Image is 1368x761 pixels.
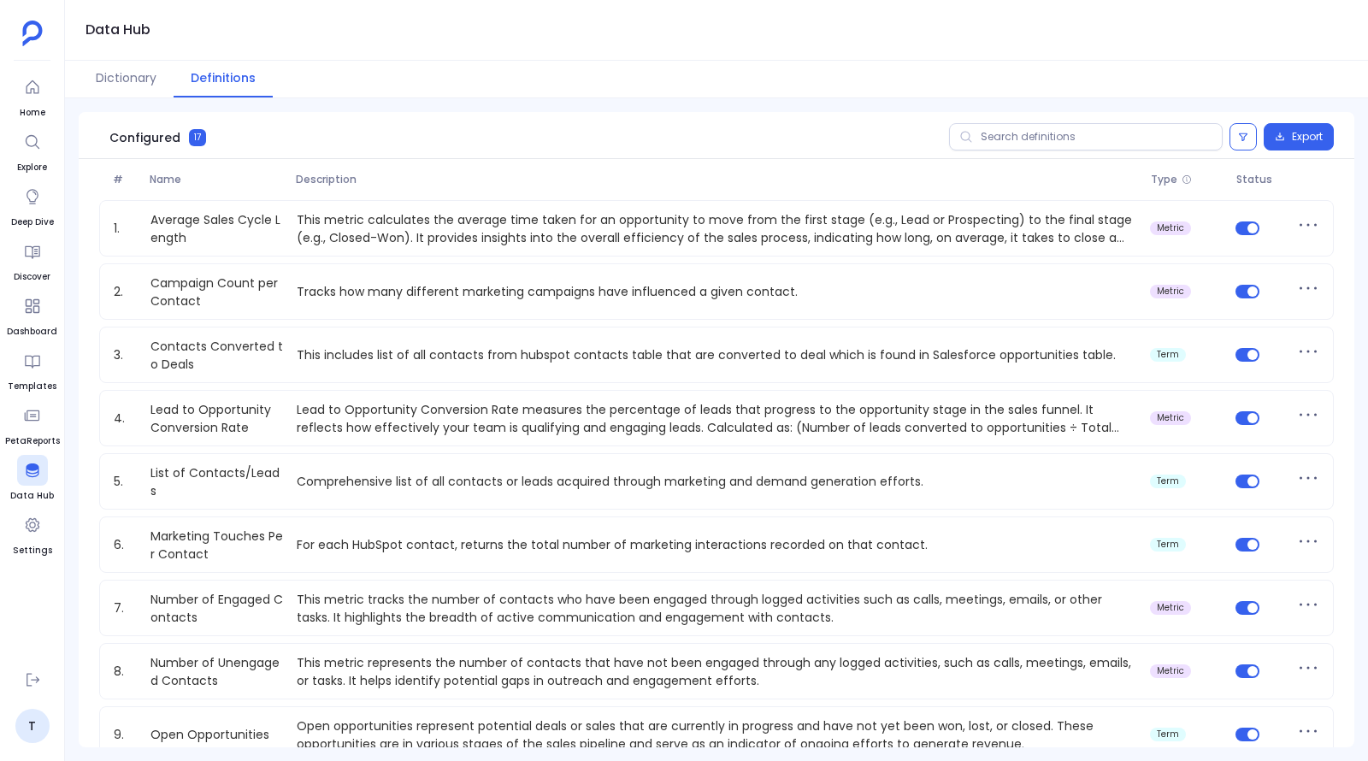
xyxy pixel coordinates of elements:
span: 2. [107,283,144,301]
a: Discover [14,236,50,284]
span: Configured [109,129,180,146]
p: This metric represents the number of contacts that have not been engaged through any logged activ... [290,654,1143,688]
span: term [1157,476,1179,487]
span: metric [1157,666,1184,676]
span: Export [1292,130,1323,144]
h1: Data Hub [85,18,150,42]
a: Data Hub [10,455,54,503]
span: 9. [107,726,144,744]
img: petavue logo [22,21,43,46]
span: 8. [107,663,144,681]
span: Settings [13,544,52,557]
span: Dashboard [7,325,57,339]
span: PetaReports [5,434,60,448]
span: metric [1157,413,1184,423]
span: 5. [107,473,144,491]
input: Search definitions [949,123,1223,150]
span: metric [1157,286,1184,297]
a: Campaign Count per Contact [144,274,290,309]
a: Home [17,72,48,120]
span: 3. [107,346,144,364]
span: 1. [107,220,144,238]
span: term [1157,350,1179,360]
a: List of Contacts/Leads [144,464,290,498]
a: Templates [8,345,56,393]
span: 17 [189,129,206,146]
a: Lead to Opportunity Conversion Rate [144,401,290,435]
span: Name [143,173,289,186]
span: term [1157,729,1179,740]
span: 7. [107,599,144,617]
p: This includes list of all contacts from hubspot contacts table that are converted to deal which i... [290,346,1143,364]
a: Number of Engaged Contacts [144,591,290,625]
span: 6. [107,536,144,554]
span: Type [1151,173,1177,186]
span: metric [1157,223,1184,233]
span: Deep Dive [11,215,54,229]
span: Data Hub [10,489,54,503]
p: Lead to Opportunity Conversion Rate measures the percentage of leads that progress to the opportu... [290,401,1143,435]
p: This metric calculates the average time taken for an opportunity to move from the first stage (e.... [290,211,1143,245]
p: For each HubSpot contact, returns the total number of marketing interactions recorded on that con... [290,536,1143,554]
a: Deep Dive [11,181,54,229]
a: Explore [17,127,48,174]
a: Settings [13,510,52,557]
a: Average Sales Cycle Length [144,211,290,245]
span: metric [1157,603,1184,613]
button: Export [1264,123,1334,150]
span: Home [17,106,48,120]
a: PetaReports [5,400,60,448]
span: 4. [107,410,144,428]
span: Status [1229,173,1290,186]
span: term [1157,540,1179,550]
p: Tracks how many different marketing campaigns have influenced a given contact. [290,283,1143,301]
span: Description [289,173,1144,186]
a: Number of Unengaged Contacts [144,654,290,688]
span: Explore [17,161,48,174]
span: Templates [8,380,56,393]
span: # [106,173,143,186]
a: Dashboard [7,291,57,339]
a: Marketing Touches Per Contact [144,528,290,562]
a: Open Opportunities [144,726,276,744]
button: Dictionary [79,61,174,97]
span: Discover [14,270,50,284]
p: Comprehensive list of all contacts or leads acquired through marketing and demand generation effo... [290,473,1143,491]
a: T [15,709,50,743]
button: Definitions [174,61,273,97]
a: Contacts Converted to Deals [144,338,290,372]
p: This metric tracks the number of contacts who have been engaged through logged activities such as... [290,591,1143,625]
p: Open opportunities represent potential deals or sales that are currently in progress and have not... [290,717,1143,752]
